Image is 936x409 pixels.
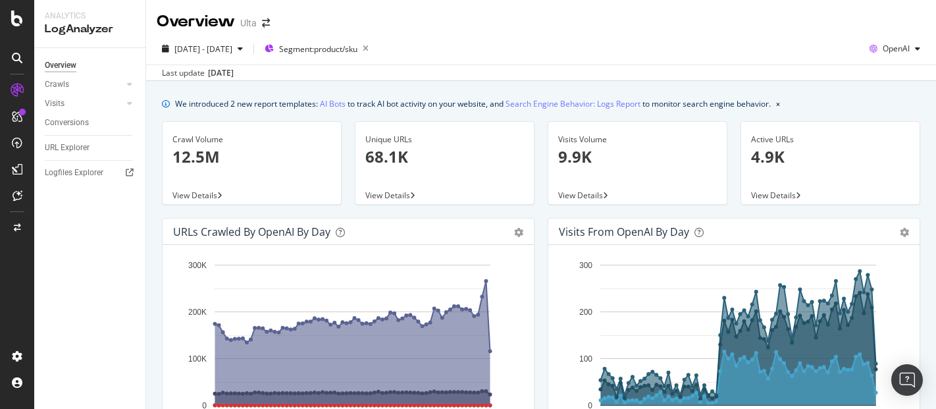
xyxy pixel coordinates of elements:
[45,166,103,180] div: Logfiles Explorer
[365,146,524,168] p: 68.1K
[558,134,717,146] div: Visits Volume
[579,261,592,270] text: 300
[864,38,925,59] button: OpenAI
[365,190,410,201] span: View Details
[558,190,603,201] span: View Details
[900,228,909,237] div: gear
[172,190,217,201] span: View Details
[45,141,90,155] div: URL Explorer
[45,116,136,130] a: Conversions
[162,97,920,111] div: info banner
[773,94,783,113] button: close banner
[157,11,235,33] div: Overview
[883,43,910,54] span: OpenAI
[751,146,910,168] p: 4.9K
[262,18,270,28] div: arrow-right-arrow-left
[45,141,136,155] a: URL Explorer
[559,225,689,238] div: Visits from OpenAI by day
[45,59,76,72] div: Overview
[45,97,65,111] div: Visits
[579,308,592,317] text: 200
[45,97,123,111] a: Visits
[240,16,257,30] div: Ulta
[45,59,136,72] a: Overview
[172,134,331,146] div: Crawl Volume
[188,261,207,270] text: 300K
[175,97,771,111] div: We introduced 2 new report templates: to track AI bot activity on your website, and to monitor se...
[174,43,232,55] span: [DATE] - [DATE]
[579,354,592,364] text: 100
[45,78,69,92] div: Crawls
[45,116,89,130] div: Conversions
[891,364,923,396] div: Open Intercom Messenger
[45,22,135,37] div: LogAnalyzer
[259,38,374,59] button: Segment:product/sku
[45,78,123,92] a: Crawls
[751,134,910,146] div: Active URLs
[162,67,234,79] div: Last update
[173,225,330,238] div: URLs Crawled by OpenAI by day
[558,146,717,168] p: 9.9K
[45,11,135,22] div: Analytics
[365,134,524,146] div: Unique URLs
[751,190,796,201] span: View Details
[506,97,640,111] a: Search Engine Behavior: Logs Report
[157,38,248,59] button: [DATE] - [DATE]
[514,228,523,237] div: gear
[45,166,136,180] a: Logfiles Explorer
[172,146,331,168] p: 12.5M
[188,308,207,317] text: 200K
[188,354,207,364] text: 100K
[320,97,346,111] a: AI Bots
[208,67,234,79] div: [DATE]
[279,43,357,55] span: Segment: product/sku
